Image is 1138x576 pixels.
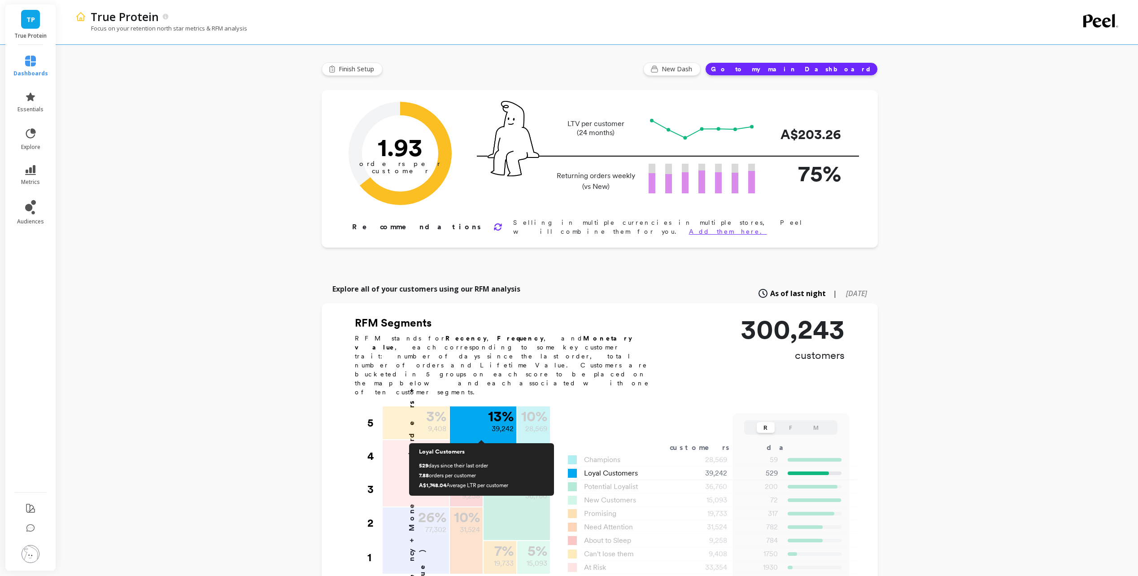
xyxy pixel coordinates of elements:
p: 39,242 [492,423,514,434]
p: 72 [738,495,778,506]
button: R [757,422,775,433]
button: New Dash [643,62,701,76]
span: Potential Loyalist [584,481,638,492]
p: 529 [738,468,778,479]
p: 59 [738,454,778,465]
span: At Risk [584,562,606,573]
p: RFM stands for , , and , each corresponding to some key customer trait: number of days since the ... [355,334,660,397]
p: A$203.26 [769,124,841,144]
span: As of last night [770,288,826,299]
p: 77,302 [425,524,446,535]
p: 19,733 [494,558,514,569]
p: 7 % [494,544,514,558]
p: 11 % [424,443,446,457]
button: F [782,422,800,433]
span: metrics [21,179,40,186]
b: Frequency [497,335,544,342]
p: 12 % [522,476,547,491]
div: 9,408 [674,549,738,559]
p: 31,524 [460,524,480,535]
p: 300,243 [741,316,845,343]
span: explore [21,144,40,151]
p: True Protein [14,32,47,39]
span: Need Attention [584,522,633,532]
div: 9,258 [674,535,738,546]
div: 2 [367,506,382,540]
p: 1750 [738,549,778,559]
div: 15,093 [674,495,738,506]
text: 1.93 [378,132,423,162]
div: 39,242 [674,468,738,479]
p: Selling in multiple currencies in multiple stores, Peel will combine them for you. [513,218,849,236]
img: pal seatted on line [488,101,539,176]
p: 200 [738,481,778,492]
p: 10 % [454,510,480,524]
div: 28,569 [674,454,738,465]
p: Focus on your retention north star metrics & RFM analysis [75,24,247,32]
p: 5 % [528,544,547,558]
div: 19,733 [674,508,738,519]
p: 75% [769,157,841,190]
span: New Dash [662,65,695,74]
p: 782 [738,522,778,532]
span: essentials [17,106,44,113]
div: days [767,442,803,453]
p: 317 [738,508,778,519]
div: customers [670,442,742,453]
p: LTV per customer (24 months) [554,119,638,137]
tspan: customer [371,167,428,175]
div: 31,524 [674,522,738,532]
span: audiences [17,218,44,225]
p: 36,760 [525,491,547,502]
div: 4 [367,440,382,473]
span: Champions [584,454,620,465]
div: 33,354 [674,562,738,573]
p: 26 % [418,510,446,524]
button: Finish Setup [322,62,383,76]
p: 9,258 [462,491,480,502]
span: [DATE] [846,288,867,298]
p: 9,408 [428,423,446,434]
p: Explore all of your customers using our RFM analysis [332,284,520,294]
span: | [833,288,837,299]
span: Can't lose them [584,549,634,559]
img: header icon [75,11,86,22]
span: Promising [584,508,616,519]
p: 3 % [426,409,446,423]
p: True Protein [91,9,159,24]
p: 28,569 [525,423,547,434]
a: Add them here. [689,228,767,235]
span: dashboards [13,70,48,77]
p: customers [741,348,845,362]
div: 1 [367,541,382,575]
span: TP [26,14,35,25]
p: 15,093 [527,558,547,569]
p: 1930 [738,562,778,573]
span: New Customers [584,495,636,506]
b: Recency [445,335,487,342]
h2: RFM Segments [355,316,660,330]
button: Go to my main Dashboard [705,62,878,76]
tspan: orders per [359,160,441,168]
img: profile picture [22,545,39,563]
div: 36,760 [674,481,738,492]
p: Returning orders weekly (vs New) [554,170,638,192]
div: 5 [367,406,382,440]
span: Finish Setup [339,65,377,74]
p: 10 % [521,409,547,423]
p: 33,354 [424,457,446,468]
button: M [807,422,825,433]
p: 13 % [488,409,514,423]
span: About to Sleep [584,535,631,546]
p: 3 % [460,476,480,491]
div: 3 [367,473,382,506]
p: Recommendations [352,222,483,232]
span: Loyal Customers [584,468,638,479]
p: 784 [738,535,778,546]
